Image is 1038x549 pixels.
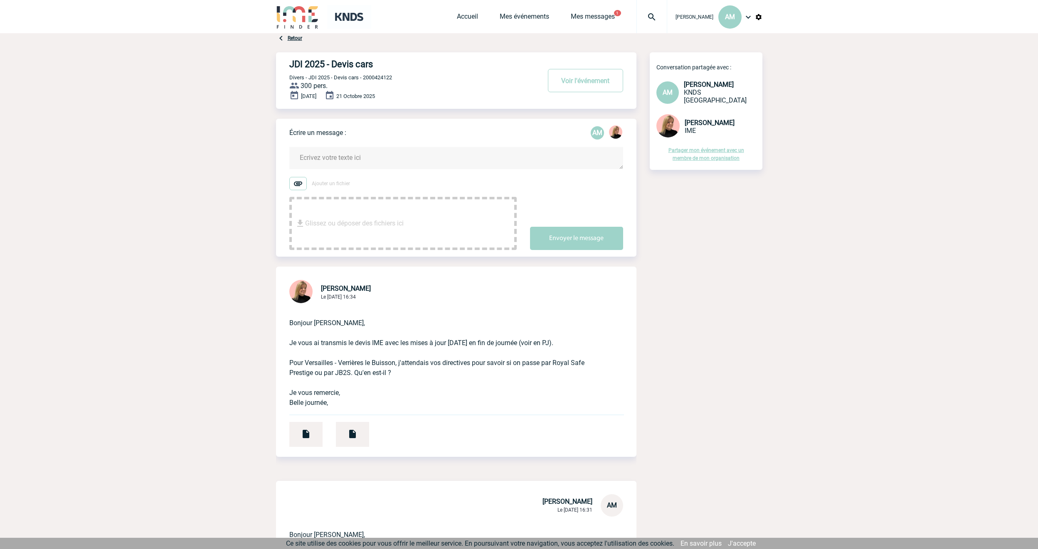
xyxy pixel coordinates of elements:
[305,203,404,244] span: Glissez ou déposer des fichiers ici
[321,294,356,300] span: Le [DATE] 16:34
[656,114,680,137] img: 131233-0.png
[295,218,305,228] img: file_download.svg
[276,5,319,29] img: IME-Finder
[684,81,734,88] span: [PERSON_NAME]
[557,507,592,513] span: Le [DATE] 16:31
[289,74,392,81] span: Divers - JDI 2025 - Devis cars - 2000424122
[321,284,371,292] span: [PERSON_NAME]
[301,82,328,90] span: 300 pers.
[591,126,604,140] div: Aurélie MORO
[323,426,369,434] a: Devis PRO449698 KNDS FRANCE (2).pdf
[571,12,615,24] a: Mes messages
[289,59,516,69] h4: JDI 2025 - Devis cars
[609,125,622,140] div: Estelle PERIOU
[288,35,302,41] a: Retour
[685,127,696,135] span: IME
[457,12,478,24] a: Accueil
[500,12,549,24] a: Mes événements
[542,498,592,505] span: [PERSON_NAME]
[591,126,604,140] p: AM
[289,280,313,303] img: 131233-0.png
[676,14,713,20] span: [PERSON_NAME]
[684,88,747,104] span: KNDS [GEOGRAPHIC_DATA]
[286,539,674,547] span: Ce site utilise des cookies pour vous offrir le meilleur service. En poursuivant votre navigation...
[289,129,346,137] p: Écrire un message :
[668,147,744,161] a: Partager mon événement avec un membre de mon organisation
[728,539,756,547] a: J'accepte
[289,305,600,408] p: Bonjour [PERSON_NAME], Je vous ai transmis le devis IME avec les mises à jour [DATE] en fin de jo...
[607,501,617,509] span: AM
[336,93,375,99] span: 21 Octobre 2025
[609,125,622,139] img: 131233-0.png
[656,64,762,71] p: Conversation partagée avec :
[663,88,673,96] span: AM
[276,426,323,434] a: RE_ Votre transfert en bus du 20 au 21 octobre 2025 avec IME - 2000424122_URGENT.msg
[548,69,623,92] button: Voir l'événement
[614,10,621,16] button: 1
[685,119,735,127] span: [PERSON_NAME]
[725,13,735,21] span: AM
[301,93,316,99] span: [DATE]
[530,227,623,250] button: Envoyer le message
[312,181,350,186] span: Ajouter un fichier
[680,539,722,547] a: En savoir plus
